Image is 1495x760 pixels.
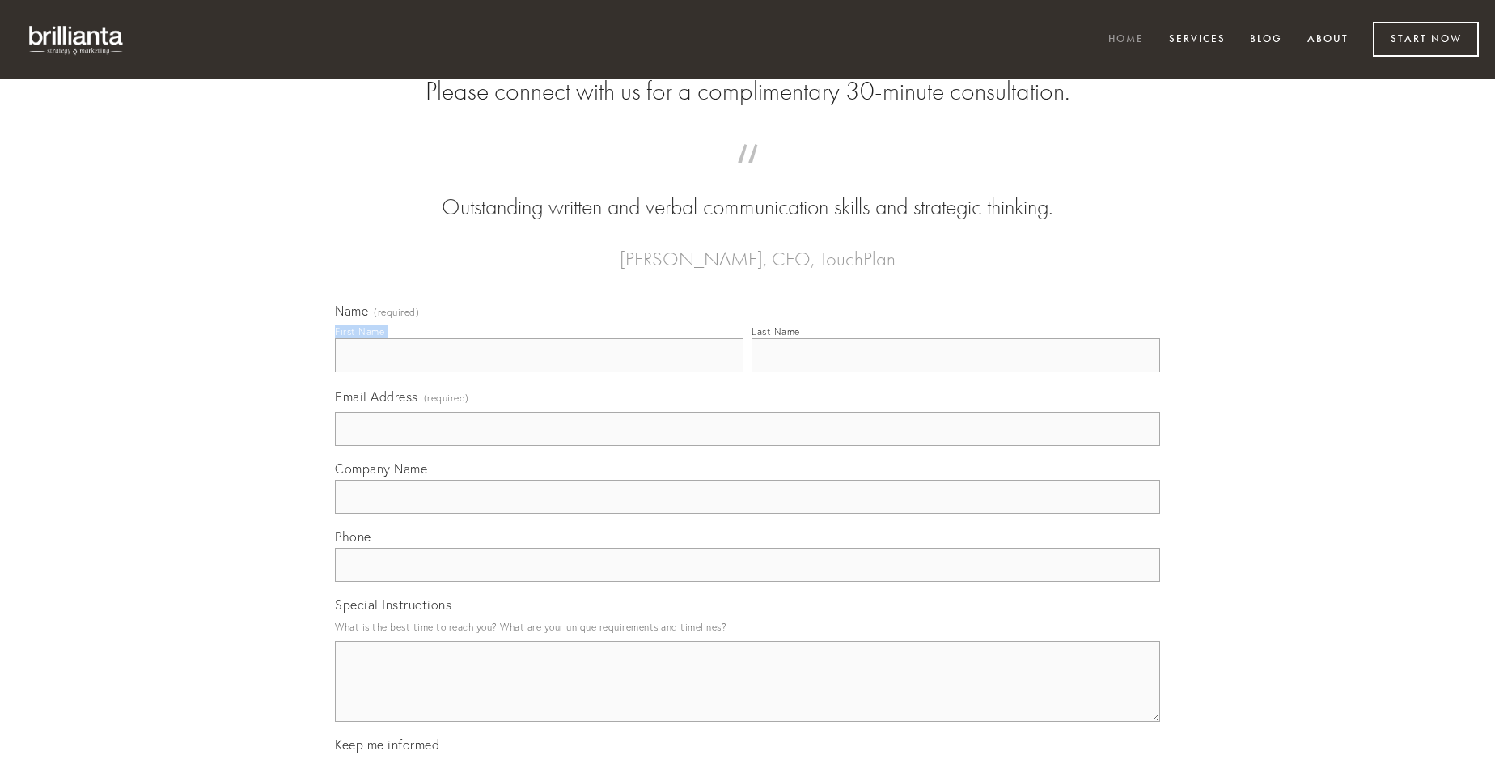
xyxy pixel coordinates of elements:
[361,160,1134,223] blockquote: Outstanding written and verbal communication skills and strategic thinking.
[424,387,469,409] span: (required)
[1239,27,1293,53] a: Blog
[335,325,384,338] div: First Name
[1098,27,1154,53] a: Home
[1158,27,1236,53] a: Services
[16,16,138,63] img: brillianta - research, strategy, marketing
[335,303,368,319] span: Name
[361,160,1134,192] span: “
[335,529,371,545] span: Phone
[335,597,451,613] span: Special Instructions
[752,325,800,338] div: Last Name
[335,737,439,753] span: Keep me informed
[335,76,1160,107] h2: Please connect with us for a complimentary 30-minute consultation.
[335,388,418,405] span: Email Address
[361,223,1134,275] figcaption: — [PERSON_NAME], CEO, TouchPlan
[335,461,427,477] span: Company Name
[1373,22,1479,57] a: Start Now
[335,616,1160,638] p: What is the best time to reach you? What are your unique requirements and timelines?
[1297,27,1359,53] a: About
[374,308,419,317] span: (required)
